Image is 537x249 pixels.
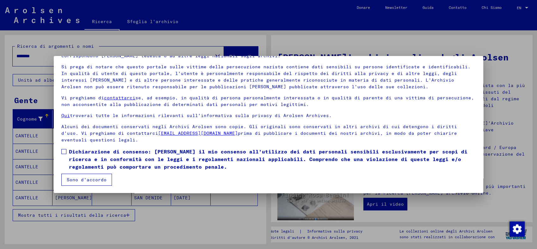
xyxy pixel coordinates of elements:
img: Modifica consenso [509,221,525,237]
a: Qui [61,113,70,118]
p: Vi preghiamo di se, ad esempio, in qualità di persona personalmente interessata o in qualità di p... [61,95,476,108]
p: troverai tutte le informazioni rilevanti sull'informativa sulla privacy di Arolsen Archives. [61,112,476,119]
a: contattarci [104,95,135,101]
div: Modifica consenso [509,221,524,236]
p: Si prega di notare che questo portale sulle vittime della persecuzione nazista contiene dati sens... [61,64,476,90]
p: Alcuni dei documenti conservati negli Archivi Arolsen sono copie. Gli originali sono conservati i... [61,123,476,143]
font: Dichiarazione di consenso: [PERSON_NAME] il mio consenso all'utilizzo dei dati personali sensibil... [69,148,467,170]
a: [EMAIL_ADDRESS][DOMAIN_NAME] [158,130,238,136]
button: Sono d'accordo [61,174,112,186]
